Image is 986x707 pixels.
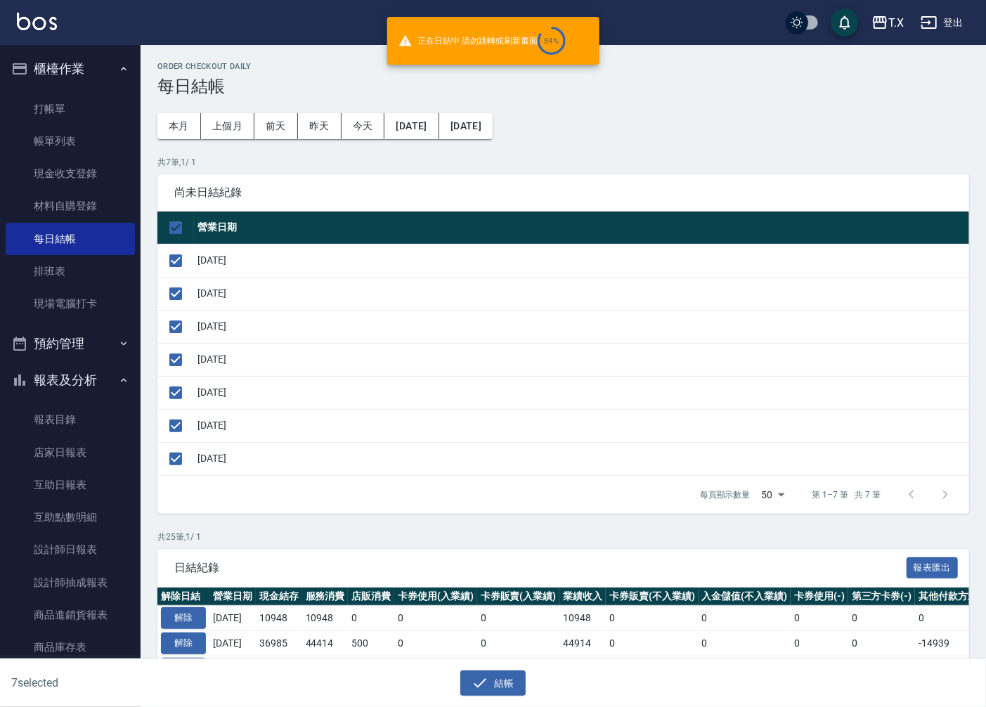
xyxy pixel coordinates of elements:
[194,376,969,409] td: [DATE]
[194,343,969,376] td: [DATE]
[157,113,201,139] button: 本月
[394,656,477,681] td: 0
[394,606,477,631] td: 0
[559,631,606,656] td: 44914
[915,10,969,36] button: 登出
[157,588,209,606] th: 解除日結
[812,488,881,501] p: 第 1–7 筆 共 7 筆
[194,244,969,277] td: [DATE]
[6,223,135,255] a: 每日結帳
[756,476,790,514] div: 50
[907,560,959,573] a: 報表匯出
[194,442,969,475] td: [DATE]
[157,531,969,543] p: 共 25 筆, 1 / 1
[6,469,135,501] a: 互助日報表
[11,674,244,692] h6: 7 selected
[302,588,349,606] th: 服務消費
[6,436,135,469] a: 店家日報表
[384,113,439,139] button: [DATE]
[6,93,135,125] a: 打帳單
[6,566,135,599] a: 設計師抽成報表
[477,588,560,606] th: 卡券販賣(入業績)
[209,631,256,656] td: [DATE]
[791,606,848,631] td: 0
[256,656,302,681] td: 20888
[888,14,904,32] div: T.X
[699,606,791,631] td: 0
[6,599,135,631] a: 商品進銷貨報表
[559,656,606,681] td: 32758
[6,157,135,190] a: 現金收支登錄
[209,656,256,681] td: [DATE]
[577,32,594,49] button: close
[559,588,606,606] th: 業績收入
[700,488,751,501] p: 每頁顯示數量
[157,156,969,169] p: 共 7 筆, 1 / 1
[606,656,699,681] td: 0
[302,656,349,681] td: 32758
[6,533,135,566] a: 設計師日報表
[866,8,909,37] button: T.X
[6,403,135,436] a: 報表目錄
[699,656,791,681] td: 0
[848,606,916,631] td: 0
[174,561,907,575] span: 日結紀錄
[559,606,606,631] td: 10948
[174,186,952,200] span: 尚未日結紀錄
[201,113,254,139] button: 上個月
[907,557,959,579] button: 報表匯出
[6,255,135,287] a: 排班表
[477,631,560,656] td: 0
[161,633,206,654] button: 解除
[477,606,560,631] td: 0
[848,588,916,606] th: 第三方卡券(-)
[439,113,493,139] button: [DATE]
[460,670,526,696] button: 結帳
[791,656,848,681] td: 0
[157,77,969,96] h3: 每日結帳
[254,113,298,139] button: 前天
[348,656,394,681] td: 0
[394,588,477,606] th: 卡券使用(入業績)
[256,588,302,606] th: 現金結存
[6,362,135,398] button: 報表及分析
[6,51,135,87] button: 櫃檯作業
[302,606,349,631] td: 10948
[394,631,477,656] td: 0
[831,8,859,37] button: save
[791,631,848,656] td: 0
[209,606,256,631] td: [DATE]
[6,190,135,222] a: 材料自購登錄
[161,607,206,629] button: 解除
[606,631,699,656] td: 0
[298,113,342,139] button: 昨天
[6,125,135,157] a: 帳單列表
[791,588,848,606] th: 卡券使用(-)
[699,588,791,606] th: 入金儲值(不入業績)
[606,588,699,606] th: 卡券販賣(不入業績)
[157,62,969,71] h2: Order checkout daily
[194,277,969,310] td: [DATE]
[606,606,699,631] td: 0
[194,212,969,245] th: 營業日期
[348,631,394,656] td: 500
[6,501,135,533] a: 互助點數明細
[256,606,302,631] td: 10948
[848,656,916,681] td: 0
[209,588,256,606] th: 營業日期
[302,631,349,656] td: 44414
[348,588,394,606] th: 店販消費
[256,631,302,656] td: 36985
[6,325,135,362] button: 預約管理
[194,310,969,343] td: [DATE]
[6,287,135,320] a: 現場電腦打卡
[17,13,57,30] img: Logo
[398,27,565,55] span: 正在日結中 請勿跳轉或刷新畫面
[194,409,969,442] td: [DATE]
[477,656,560,681] td: 0
[342,113,385,139] button: 今天
[544,37,559,46] div: 84 %
[348,606,394,631] td: 0
[6,631,135,663] a: 商品庫存表
[848,631,916,656] td: 0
